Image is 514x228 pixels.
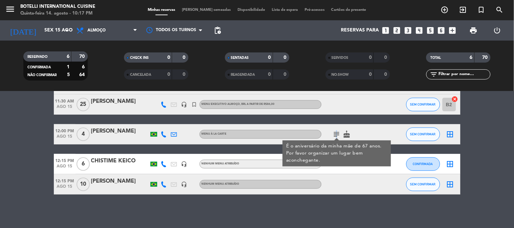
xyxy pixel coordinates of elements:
span: 12:15 PM [54,156,76,164]
button: SEM CONFIRMAR [406,178,440,191]
i: turned_in_not [191,101,198,108]
span: Reservas para [341,28,379,33]
div: Quinta-feira 14. agosto - 10:17 PM [20,10,95,17]
span: 6 [77,157,90,171]
span: CONFIRMADA [413,162,433,166]
span: SERVIDOS [332,56,349,60]
div: Botelli International Cuisine [20,3,95,10]
i: arrow_drop_down [63,26,71,35]
span: MENU EXECUTIVO ALMOÇO [202,103,275,106]
i: looks_6 [437,26,446,35]
span: Disponibilidade [234,8,268,12]
i: add_box [448,26,457,35]
span: print [470,26,478,35]
i: filter_list [430,70,438,78]
span: NÃO CONFIRMAR [27,73,57,77]
strong: 0 [167,72,170,77]
span: 25 [77,98,90,111]
span: 12:00 PM [54,127,76,134]
strong: 5 [67,72,70,77]
span: ago 15 [54,134,76,142]
strong: 70 [79,54,86,59]
span: SENTADAS [231,56,249,60]
span: Nenhum menu atribuído [202,162,240,165]
strong: 6 [470,55,473,60]
strong: 1 [67,65,69,69]
i: border_all [446,130,454,138]
span: CONFIRMADA [27,66,51,69]
span: Pré-acessos [301,8,328,12]
strong: 6 [82,65,86,69]
span: ago 15 [54,105,76,112]
span: Minhas reservas [144,8,179,12]
strong: 64 [79,72,86,77]
strong: 0 [167,55,170,60]
span: pending_actions [213,26,222,35]
strong: 0 [268,72,271,77]
strong: 70 [482,55,489,60]
span: 12:15 PM [54,177,76,184]
span: 4 [77,128,90,141]
span: REAGENDADA [231,73,255,76]
span: RESERVADO [27,55,47,59]
i: looks_4 [415,26,424,35]
span: TOTAL [430,56,441,60]
strong: 0 [369,55,372,60]
span: SEM CONFIRMAR [410,102,436,106]
span: SEM CONFIRMAR [410,182,436,186]
i: looks_two [392,26,401,35]
span: 11:30 AM [54,97,76,105]
i: add_circle_outline [441,6,449,14]
span: [PERSON_NAME] semeadas [179,8,234,12]
span: SEM CONFIRMAR [410,132,436,136]
div: [PERSON_NAME] [91,177,149,186]
div: LOG OUT [486,20,509,41]
strong: 0 [284,55,288,60]
i: menu [5,4,15,14]
strong: 0 [268,55,271,60]
i: border_all [446,180,454,188]
i: headset_mic [181,161,187,167]
i: search [496,6,504,14]
strong: 0 [384,72,388,77]
i: cake [343,130,351,138]
span: CHECK INS [130,56,149,60]
i: power_settings_new [493,26,501,35]
span: , BRL a partir de R$86,00 [240,103,275,106]
i: cancel [452,96,458,102]
strong: 0 [384,55,388,60]
input: Filtrar por nome... [438,71,490,78]
strong: 0 [183,55,187,60]
strong: 0 [183,72,187,77]
i: [DATE] [5,23,41,38]
i: exit_to_app [459,6,467,14]
span: Lista de espera [268,8,301,12]
span: 10 [77,178,90,191]
button: CONFIRMADA [406,157,440,171]
i: headset_mic [181,101,187,108]
span: ago 15 [54,164,76,172]
i: turned_in_not [477,6,486,14]
i: looks_one [381,26,390,35]
span: CANCELADA [130,73,151,76]
div: CHISTIME KEICO [91,157,149,165]
div: [PERSON_NAME] [91,97,149,106]
button: menu [5,4,15,17]
i: looks_5 [426,26,435,35]
i: border_all [446,160,454,168]
div: É o aniversário da minha mãe de 67 anos. Por favor organizar um lugar bem aconchegante. [286,143,387,164]
span: Cartões de presente [328,8,370,12]
span: NO-SHOW [332,73,349,76]
span: ago 15 [54,184,76,192]
button: SEM CONFIRMAR [406,128,440,141]
i: headset_mic [181,181,187,187]
span: MENU À LA CARTE [202,133,227,135]
span: Almoço [87,28,106,33]
i: looks_3 [404,26,412,35]
div: [PERSON_NAME] [91,127,149,136]
strong: 0 [284,72,288,77]
button: SEM CONFIRMAR [406,98,440,111]
strong: 6 [67,54,69,59]
i: subject [333,130,341,138]
span: Nenhum menu atribuído [202,183,240,185]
